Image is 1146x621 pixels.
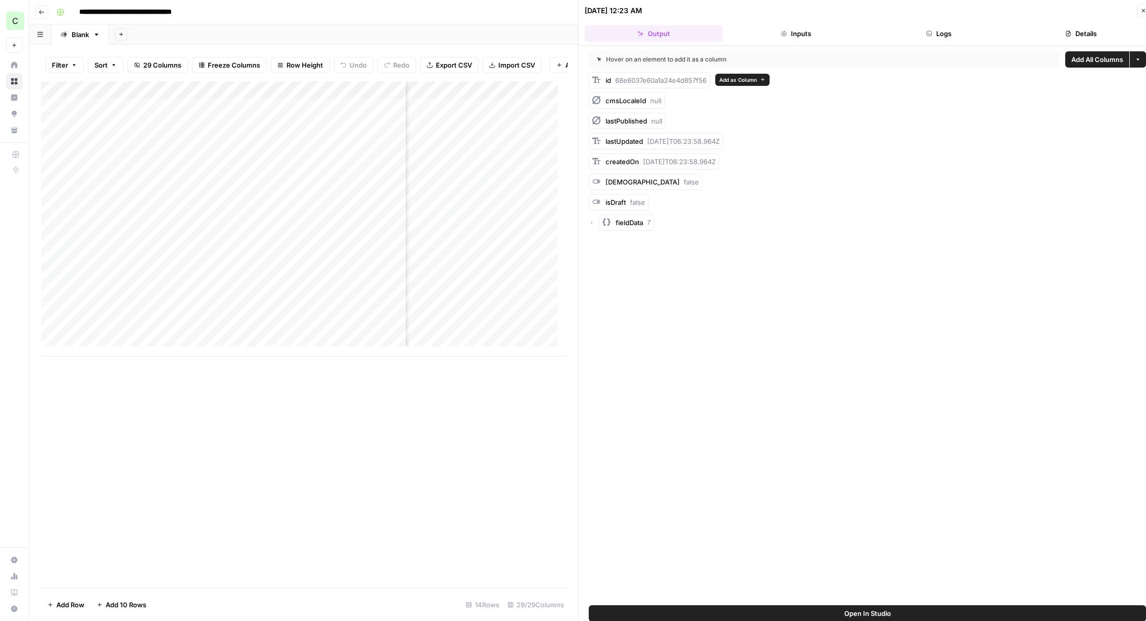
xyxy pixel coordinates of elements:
[615,76,707,84] span: 68e6037e60a1a24e4d857f56
[94,60,108,70] span: Sort
[6,552,22,568] a: Settings
[727,25,865,42] button: Inputs
[143,60,181,70] span: 29 Columns
[630,198,645,206] span: false
[88,57,123,73] button: Sort
[498,60,535,70] span: Import CSV
[1065,51,1129,68] button: Add All Columns
[393,60,409,70] span: Redo
[349,60,367,70] span: Undo
[606,158,639,166] span: createdOn
[56,600,84,610] span: Add Row
[286,60,323,70] span: Row Height
[616,218,643,228] span: fieldData
[597,55,889,64] div: Hover on an element to add it as a column
[52,60,68,70] span: Filter
[565,60,604,70] span: Add Column
[6,601,22,617] button: Help + Support
[72,29,89,40] div: Blank
[585,6,642,16] div: [DATE] 12:23 AM
[6,73,22,89] a: Browse
[6,89,22,106] a: Insights
[606,97,646,105] span: cmsLocaleId
[208,60,260,70] span: Freeze Columns
[647,137,720,145] span: [DATE]T06:23:58.964Z
[271,57,330,73] button: Row Height
[6,8,22,34] button: Workspace: Chris's Workspace
[45,57,84,73] button: Filter
[41,597,90,613] button: Add Row
[719,76,757,84] span: Add as Column
[684,178,699,186] span: false
[1071,54,1123,65] span: Add All Columns
[844,608,891,618] span: Open In Studio
[647,218,651,227] span: 7
[377,57,416,73] button: Redo
[606,198,626,206] span: isDraft
[6,568,22,584] a: Usage
[12,15,18,27] span: C
[106,600,146,610] span: Add 10 Rows
[6,57,22,73] a: Home
[462,597,503,613] div: 14 Rows
[599,214,654,231] button: fieldData7
[606,117,647,125] span: lastPublished
[870,25,1008,42] button: Logs
[715,74,770,86] button: Add as Column
[192,57,267,73] button: Freeze Columns
[606,76,611,84] span: id
[585,25,723,42] button: Output
[550,57,611,73] button: Add Column
[483,57,542,73] button: Import CSV
[643,158,716,166] span: [DATE]T06:23:58.964Z
[606,178,680,186] span: [DEMOGRAPHIC_DATA]
[650,97,661,105] span: null
[6,106,22,122] a: Opportunities
[503,597,568,613] div: 29/29 Columns
[420,57,479,73] button: Export CSV
[90,597,152,613] button: Add 10 Rows
[334,57,373,73] button: Undo
[52,24,109,45] a: Blank
[128,57,188,73] button: 29 Columns
[6,584,22,601] a: Learning Hub
[651,117,662,125] span: null
[6,122,22,138] a: Your Data
[436,60,472,70] span: Export CSV
[606,137,643,145] span: lastUpdated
